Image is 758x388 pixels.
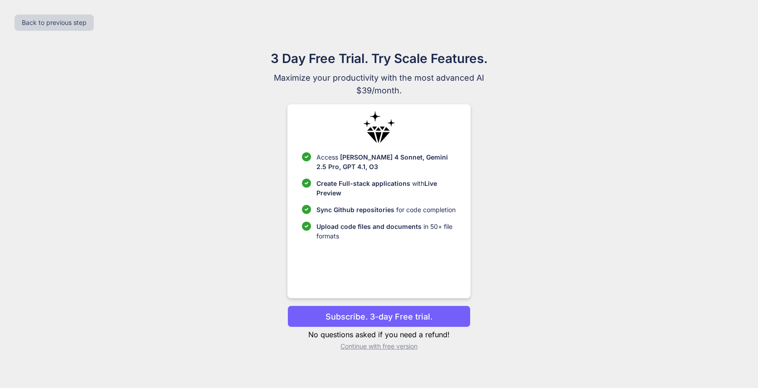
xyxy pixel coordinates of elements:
p: Access [316,152,456,171]
img: checklist [302,179,311,188]
button: Back to previous step [15,15,94,31]
span: Sync Github repositories [316,206,394,213]
span: $39/month. [227,84,531,97]
span: Create Full-stack applications [316,179,412,187]
span: [PERSON_NAME] 4 Sonnet, Gemini 2.5 Pro, GPT 4.1, O3 [316,153,448,170]
p: with [316,179,456,198]
p: No questions asked if you need a refund! [287,329,470,340]
p: Continue with free version [287,342,470,351]
p: in 50+ file formats [316,222,456,241]
h1: 3 Day Free Trial. Try Scale Features. [227,49,531,68]
img: checklist [302,205,311,214]
img: checklist [302,152,311,161]
img: checklist [302,222,311,231]
p: Subscribe. 3-day Free trial. [326,310,432,323]
span: Upload code files and documents [316,223,422,230]
span: Maximize your productivity with the most advanced AI [227,72,531,84]
p: for code completion [316,205,456,214]
button: Subscribe. 3-day Free trial. [287,306,470,327]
